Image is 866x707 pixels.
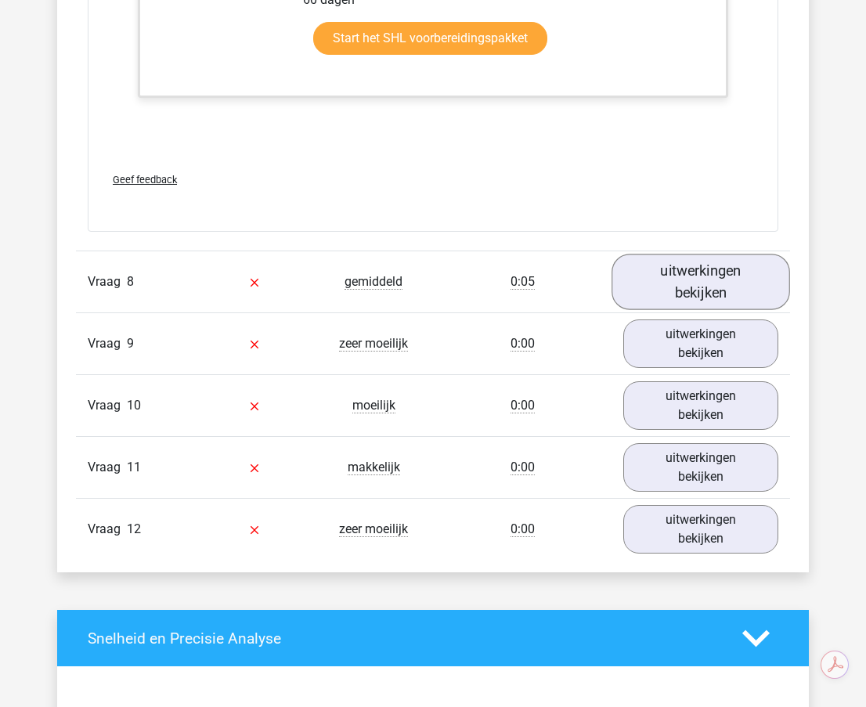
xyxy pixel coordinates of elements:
span: 0:00 [511,521,535,537]
a: uitwerkingen bekijken [623,505,778,554]
span: Vraag [88,458,127,477]
a: Start het SHL voorbereidingspakket [313,22,547,55]
span: makkelijk [348,460,400,475]
span: 0:00 [511,336,535,352]
span: 0:00 [511,398,535,413]
span: 0:05 [511,274,535,290]
span: zeer moeilijk [339,521,408,537]
span: 9 [127,336,134,351]
span: Vraag [88,272,127,291]
span: Vraag [88,334,127,353]
a: uitwerkingen bekijken [623,443,778,492]
span: Vraag [88,520,127,539]
span: 11 [127,460,141,474]
span: Geef feedback [113,174,177,186]
span: moeilijk [352,398,395,413]
h4: Snelheid en Precisie Analyse [88,629,719,647]
span: zeer moeilijk [339,336,408,352]
span: gemiddeld [345,274,402,290]
a: uitwerkingen bekijken [623,319,778,368]
span: 10 [127,398,141,413]
span: Vraag [88,396,127,415]
a: uitwerkingen bekijken [623,381,778,430]
span: 0:00 [511,460,535,475]
a: uitwerkingen bekijken [612,254,790,310]
span: 12 [127,521,141,536]
span: 8 [127,274,134,289]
